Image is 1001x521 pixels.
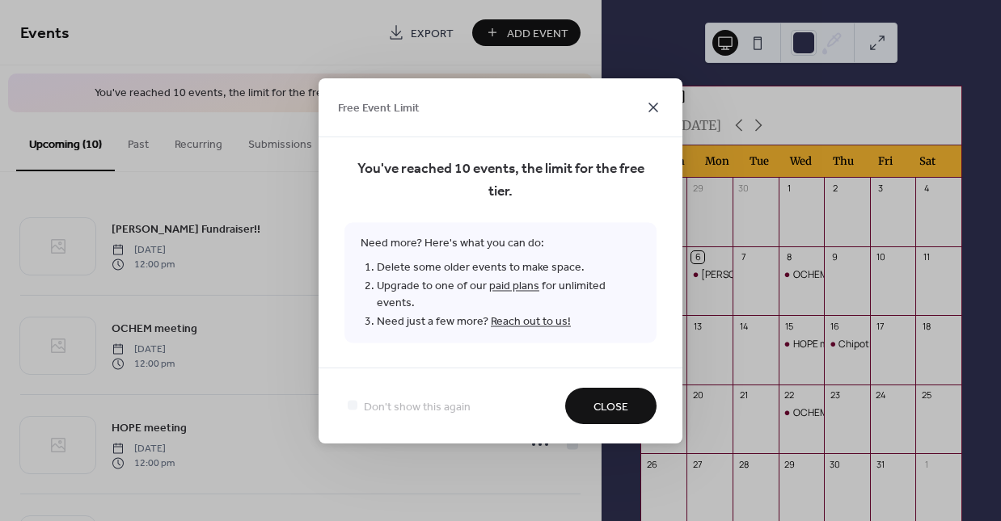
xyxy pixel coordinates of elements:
[377,312,640,330] li: Need just a few more?
[364,398,471,415] span: Don't show this again
[489,275,539,296] a: paid plans
[565,388,657,424] button: Close
[491,310,571,332] a: Reach out to us!
[377,276,640,312] li: Upgrade to one of our for unlimited events.
[344,222,657,342] span: Need more? Here's what you can do:
[344,158,657,203] span: You've reached 10 events, the limit for the free tier.
[338,100,420,117] span: Free Event Limit
[593,398,628,415] span: Close
[377,258,640,276] li: Delete some older events to make space.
